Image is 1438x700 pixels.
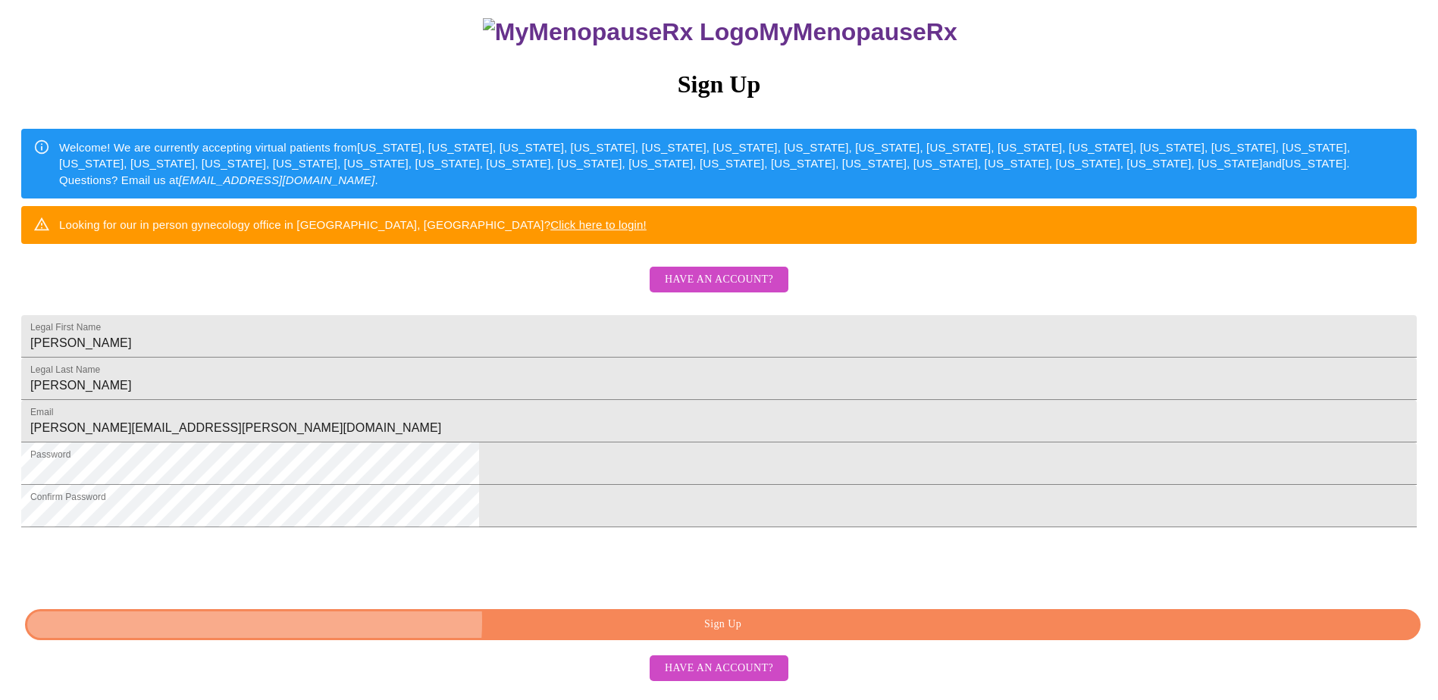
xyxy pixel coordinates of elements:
a: Click here to login! [550,218,647,231]
h3: Sign Up [21,70,1417,98]
div: Looking for our in person gynecology office in [GEOGRAPHIC_DATA], [GEOGRAPHIC_DATA]? [59,211,647,239]
span: Have an account? [665,270,773,289]
h3: MyMenopauseRx [23,18,1418,46]
em: [EMAIL_ADDRESS][DOMAIN_NAME] [179,173,375,186]
a: Have an account? [646,660,792,673]
div: Welcome! We are currently accepting virtual patients from [US_STATE], [US_STATE], [US_STATE], [US... [59,133,1405,194]
iframe: reCAPTCHA [21,535,252,594]
a: Have an account? [646,283,792,295]
button: Have an account? [650,655,788,682]
button: Have an account? [650,267,788,293]
span: Have an account? [665,659,773,678]
img: MyMenopauseRx Logo [483,18,759,46]
span: Sign Up [42,615,1403,634]
button: Sign Up [25,609,1421,640]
